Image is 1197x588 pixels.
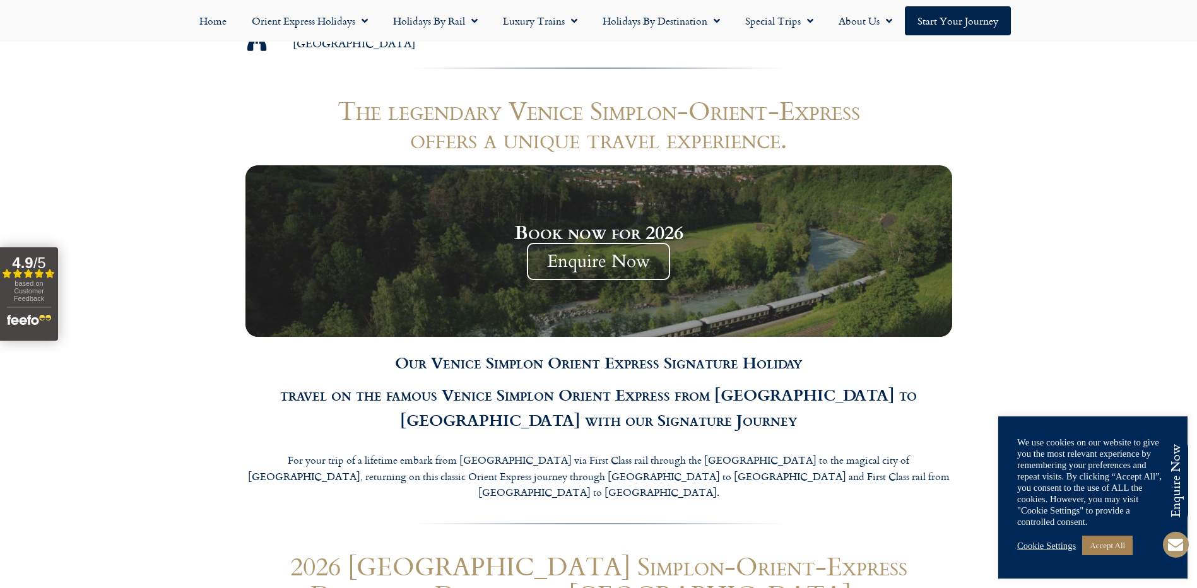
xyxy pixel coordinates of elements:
a: Start your Journey [905,6,1011,35]
div: We use cookies on our website to give you the most relevant experience by remembering your prefer... [1017,437,1169,527]
a: Book now for 2026 Enquire Now [245,165,952,337]
a: Home [187,6,239,35]
a: Cookie Settings [1017,540,1076,551]
h1: offers a unique travel experience. [245,124,952,153]
span: travel on the famous Venice Simplon Orient Express from [GEOGRAPHIC_DATA] to [GEOGRAPHIC_DATA] wi... [280,382,917,432]
a: Holidays by Rail [380,6,490,35]
a: Holidays by Destination [590,6,733,35]
span: [GEOGRAPHIC_DATA] [290,36,415,50]
span: Our Venice Simplon Orient Express Signature Holiday [395,350,802,374]
a: Luxury Trains [490,6,590,35]
h2: Book now for 2026 [268,221,930,243]
h1: The legendary Venice Simplon-Orient-Express [245,96,952,124]
a: Special Trips [733,6,826,35]
span: Enquire Now [527,243,670,280]
a: About Us [826,6,905,35]
p: For your trip of a lifetime embark from [GEOGRAPHIC_DATA] via First Class rail through the [GEOGR... [245,452,952,501]
a: Orient Express Holidays [239,6,380,35]
nav: Menu [6,6,1191,35]
a: Accept All [1082,536,1133,555]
